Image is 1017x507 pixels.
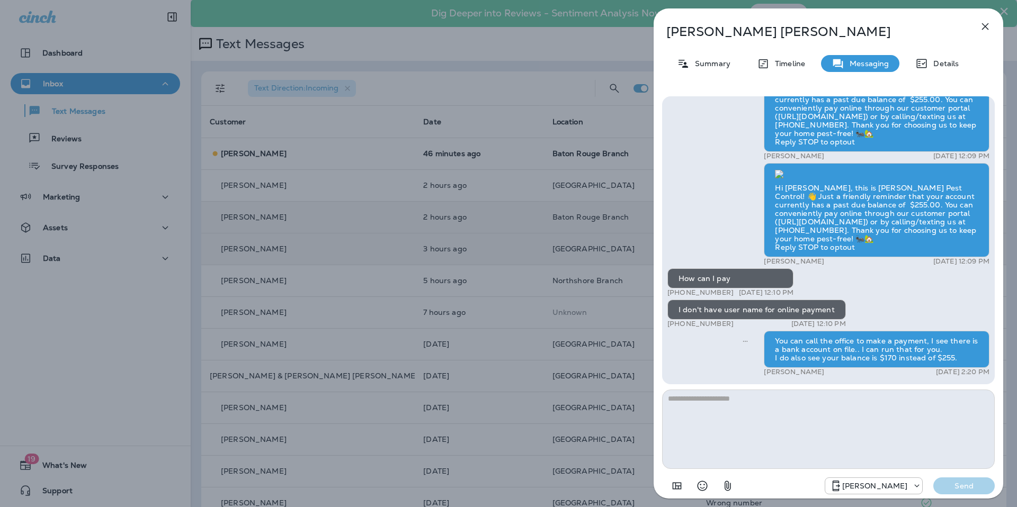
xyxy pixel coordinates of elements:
div: I don't have user name for online payment [667,300,846,320]
p: [PERSON_NAME] [764,257,824,266]
span: Sent [743,336,748,345]
p: Messaging [844,59,889,68]
p: [PERSON_NAME] [PERSON_NAME] [666,24,956,39]
div: Hi [PERSON_NAME], this is [PERSON_NAME] Pest Control! 👋 Just a friendly reminder that your accoun... [764,58,989,152]
p: [DATE] 12:09 PM [933,152,989,160]
div: How can I pay [667,268,793,288]
p: [PHONE_NUMBER] [667,288,734,297]
p: [PERSON_NAME] [764,152,824,160]
p: Summary [690,59,730,68]
p: Timeline [770,59,805,68]
p: [PERSON_NAME] [842,482,908,490]
p: [PHONE_NUMBER] [667,320,734,328]
div: Hi [PERSON_NAME], this is [PERSON_NAME] Pest Control! 👋 Just a friendly reminder that your accoun... [764,163,989,257]
p: [DATE] 12:10 PM [739,288,793,297]
p: [DATE] 12:10 PM [791,320,846,328]
img: twilio-download [775,170,783,178]
button: Add in a premade template [666,475,688,496]
p: [PERSON_NAME] [764,368,824,376]
div: You can call the office to make a payment, I see there is a bank account on file.. I can run that... [764,331,989,368]
button: Select an emoji [692,475,713,496]
p: [DATE] 12:09 PM [933,257,989,266]
div: +1 (504) 576-9603 [825,479,923,492]
p: Details [928,59,959,68]
p: [DATE] 2:20 PM [936,368,989,376]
